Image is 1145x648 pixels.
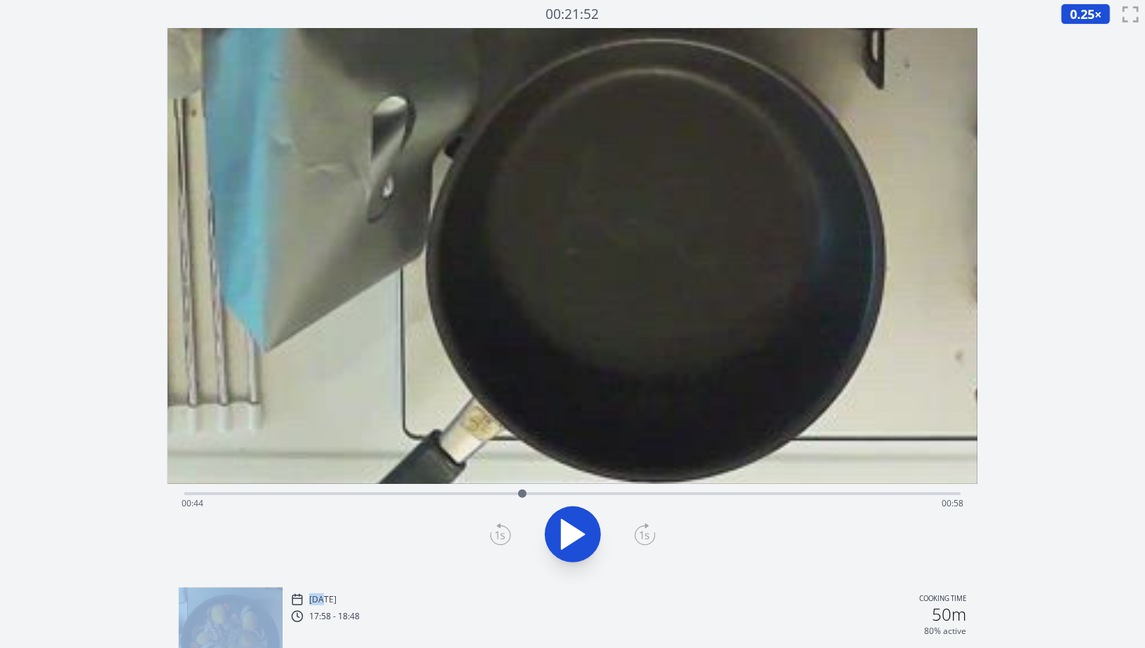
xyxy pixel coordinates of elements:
p: [DATE] [309,594,337,605]
a: 00:21:52 [546,4,599,25]
h2: 50m [932,606,966,623]
button: 0.25× [1061,4,1111,25]
span: 00:58 [942,497,963,509]
p: 17:58 - 18:48 [309,611,360,622]
p: 80% active [924,626,966,637]
p: Cooking time [919,593,966,606]
span: 0.25 [1070,6,1095,22]
span: 00:44 [182,497,203,509]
